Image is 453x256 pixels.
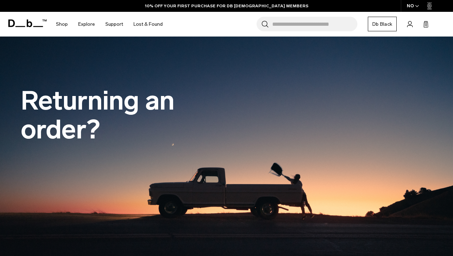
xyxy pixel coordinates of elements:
a: Shop [56,12,68,37]
nav: Main Navigation [51,12,168,37]
h1: Returning an order? [21,87,247,144]
a: 10% OFF YOUR FIRST PURCHASE FOR DB [DEMOGRAPHIC_DATA] MEMBERS [145,3,308,9]
a: Support [105,12,123,37]
a: Lost & Found [134,12,163,37]
a: Db Black [368,17,397,31]
a: Explore [78,12,95,37]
